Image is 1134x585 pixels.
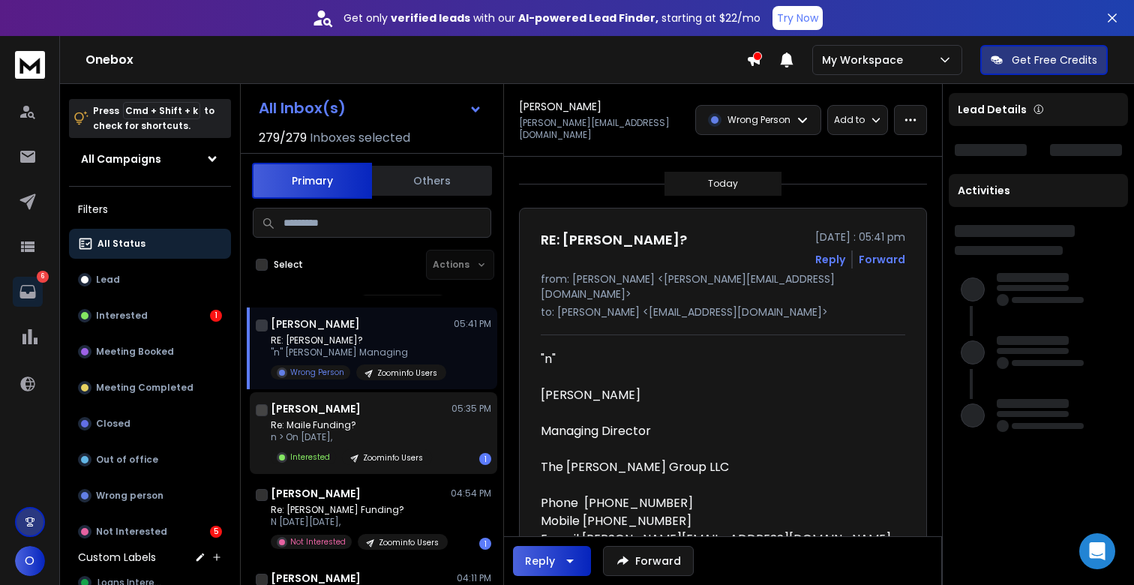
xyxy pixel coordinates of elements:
p: Closed [96,418,130,430]
button: Reply [513,546,591,576]
h1: RE: [PERSON_NAME]? [541,229,687,250]
p: Zoominfo Users [379,537,439,548]
div: Activities [949,174,1128,207]
p: All Status [97,238,145,250]
div: Reply [525,553,555,568]
h1: All Inbox(s) [259,100,346,115]
p: Lead Details [958,102,1027,117]
button: Try Now [772,6,823,30]
button: Lead [69,265,231,295]
a: 6 [13,277,43,307]
span: Cmd + Shift + k [123,102,200,119]
p: Not Interested [96,526,167,538]
button: All Status [69,229,231,259]
strong: AI-powered Lead Finder, [518,10,658,25]
h1: [PERSON_NAME] [271,486,361,501]
button: All Campaigns [69,144,231,174]
p: Lead [96,274,120,286]
button: Meeting Booked [69,337,231,367]
span: 279 / 279 [259,129,307,147]
p: Try Now [777,10,818,25]
div: Forward [859,252,905,267]
p: Interested [290,451,330,463]
p: N [DATE][DATE], [271,516,448,528]
p: [DATE] : 05:41 pm [815,229,905,244]
p: 04:54 PM [451,487,491,499]
p: Add to [834,114,865,126]
button: Meeting Completed [69,373,231,403]
h1: All Campaigns [81,151,161,166]
p: Wrong Person [290,367,344,378]
p: Meeting Booked [96,346,174,358]
h3: Filters [69,199,231,220]
h1: Onebox [85,51,746,69]
button: Others [372,164,492,197]
img: logo [15,51,45,79]
p: Zoominfo Users [363,452,423,463]
div: 1 [210,310,222,322]
p: Today [708,178,738,190]
p: 6 [37,271,49,283]
p: My Workspace [822,52,909,67]
h1: [PERSON_NAME] [271,401,361,416]
p: Wrong person [96,490,163,502]
h3: Custom Labels [78,550,156,565]
p: 05:35 PM [451,403,491,415]
div: 5 [210,526,222,538]
label: Select [274,259,303,271]
strong: verified leads [391,10,470,25]
h3: Inboxes selected [310,129,410,147]
button: O [15,546,45,576]
button: Primary [252,163,372,199]
p: Not Interested [290,536,346,547]
button: Out of office [69,445,231,475]
p: Get only with our starting at $22/mo [343,10,760,25]
p: Out of office [96,454,158,466]
button: All Inbox(s) [247,93,494,123]
p: from: [PERSON_NAME] <[PERSON_NAME][EMAIL_ADDRESS][DOMAIN_NAME]> [541,271,905,301]
p: [PERSON_NAME][EMAIL_ADDRESS][DOMAIN_NAME] [519,117,686,141]
p: Meeting Completed [96,382,193,394]
button: Get Free Credits [980,45,1108,75]
p: Get Free Credits [1012,52,1097,67]
button: Forward [603,546,694,576]
p: Interested [96,310,148,322]
p: Press to check for shortcuts. [93,103,214,133]
div: 1 [479,453,491,465]
p: "n" [PERSON_NAME] Managing [271,346,446,358]
p: Re: Maile Funding? [271,419,432,431]
p: 04:11 PM [457,572,491,584]
h1: [PERSON_NAME] [271,316,360,331]
button: Not Interested5 [69,517,231,547]
button: Closed [69,409,231,439]
p: to: [PERSON_NAME] <[EMAIL_ADDRESS][DOMAIN_NAME]> [541,304,905,319]
button: Reply [815,252,845,267]
div: Open Intercom Messenger [1079,533,1115,569]
h1: [PERSON_NAME] [519,99,601,114]
p: Re: [PERSON_NAME] Funding? [271,504,448,516]
button: Wrong person [69,481,231,511]
p: n > On [DATE], [271,431,432,443]
div: 1 [479,538,491,550]
p: 05:41 PM [454,318,491,330]
p: Wrong Person [727,114,790,126]
button: Interested1 [69,301,231,331]
p: Zoominfo Users [377,367,437,379]
p: RE: [PERSON_NAME]? [271,334,446,346]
